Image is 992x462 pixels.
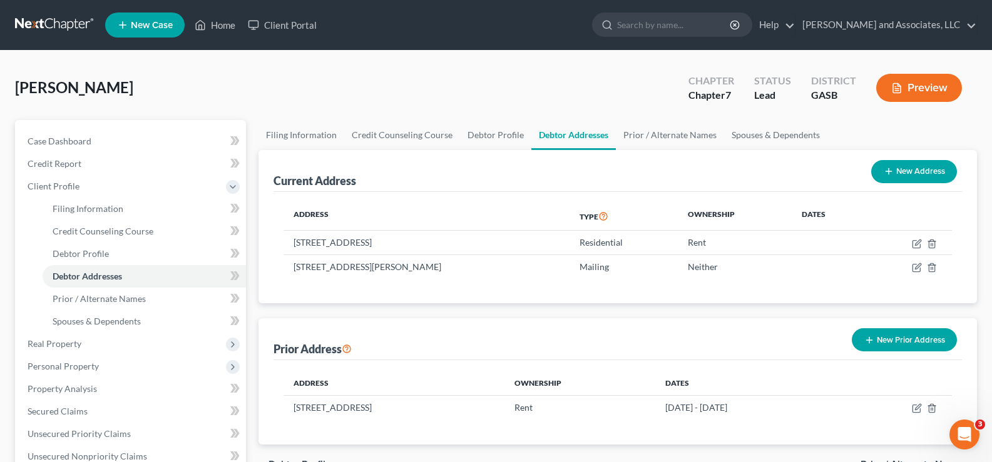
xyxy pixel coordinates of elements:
[655,370,839,395] th: Dates
[460,120,531,150] a: Debtor Profile
[570,254,677,278] td: Mailing
[724,120,827,150] a: Spouses & Dependents
[284,202,570,231] th: Address
[28,136,91,146] span: Case Dashboard
[53,293,146,304] span: Prior / Alternate Names
[753,14,795,36] a: Help
[871,160,957,183] button: New Address
[284,231,570,254] td: [STREET_ADDRESS]
[754,88,791,103] div: Lead
[18,130,246,153] a: Case Dashboard
[28,451,147,461] span: Unsecured Nonpriority Claims
[792,202,866,231] th: Dates
[18,378,246,400] a: Property Analysis
[28,338,81,349] span: Real Property
[43,243,246,265] a: Debtor Profile
[274,173,356,188] div: Current Address
[876,74,962,102] button: Preview
[504,396,655,419] td: Rent
[570,231,677,254] td: Residential
[43,198,246,220] a: Filing Information
[53,271,122,281] span: Debtor Addresses
[188,14,242,36] a: Home
[28,181,79,191] span: Client Profile
[43,265,246,288] a: Debtor Addresses
[18,153,246,175] a: Credit Report
[616,120,724,150] a: Prior / Alternate Names
[811,88,856,103] div: GASB
[28,428,131,439] span: Unsecured Priority Claims
[852,328,957,351] button: New Prior Address
[344,120,460,150] a: Credit Counseling Course
[242,14,323,36] a: Client Portal
[284,254,570,278] td: [STREET_ADDRESS][PERSON_NAME]
[43,288,246,310] a: Prior / Alternate Names
[617,13,732,36] input: Search by name...
[53,226,153,236] span: Credit Counseling Course
[274,341,352,356] div: Prior Address
[284,370,504,395] th: Address
[131,21,173,30] span: New Case
[678,202,792,231] th: Ownership
[688,74,734,88] div: Chapter
[53,316,141,326] span: Spouses & Dependents
[53,203,123,214] span: Filing Information
[754,74,791,88] div: Status
[43,310,246,333] a: Spouses & Dependents
[975,419,985,429] span: 3
[811,74,856,88] div: District
[28,158,81,169] span: Credit Report
[570,202,677,231] th: Type
[655,396,839,419] td: [DATE] - [DATE]
[43,220,246,243] a: Credit Counseling Course
[284,396,504,419] td: [STREET_ADDRESS]
[18,423,246,445] a: Unsecured Priority Claims
[15,78,133,96] span: [PERSON_NAME]
[504,370,655,395] th: Ownership
[258,120,344,150] a: Filing Information
[796,14,976,36] a: [PERSON_NAME] and Associates, LLC
[18,400,246,423] a: Secured Claims
[28,406,88,416] span: Secured Claims
[28,383,97,394] span: Property Analysis
[53,248,109,259] span: Debtor Profile
[678,254,792,278] td: Neither
[531,120,616,150] a: Debtor Addresses
[28,361,99,371] span: Personal Property
[725,89,731,101] span: 7
[688,88,734,103] div: Chapter
[949,419,979,449] iframe: Intercom live chat
[678,231,792,254] td: Rent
